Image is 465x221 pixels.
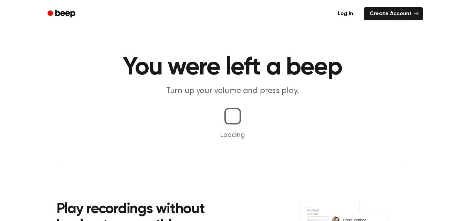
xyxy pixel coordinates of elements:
p: Loading [8,130,457,140]
h1: You were left a beep [56,55,409,80]
a: Log in [331,6,360,22]
a: Create Account [364,7,423,20]
a: Beep [43,7,82,21]
p: Turn up your volume and press play. [101,86,365,97]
